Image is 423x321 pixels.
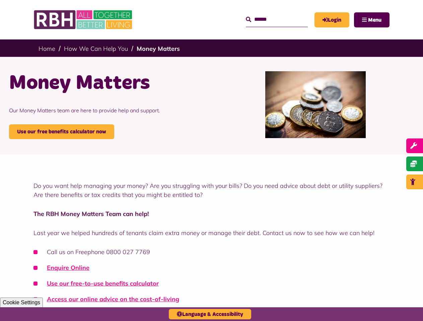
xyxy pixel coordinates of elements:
[9,96,207,124] p: Our Money Matters team are here to provide help and support.
[33,181,390,199] p: Do you want help managing your money? Are you struggling with your bills? Do you need advice abou...
[39,45,55,52] a: Home
[64,45,128,52] a: How We Can Help You
[368,17,381,23] span: Menu
[265,71,366,138] img: Money 2
[33,228,390,237] p: Last year we helped hundreds of tenants claim extra money or manage their debt. Contact us now to...
[47,295,179,303] a: Access our online advice on the cost-of-living
[9,70,207,96] h1: Money Matters
[354,12,390,27] button: Navigation
[33,247,390,256] li: Call us on Freephone 0800 027 7769
[47,280,159,287] a: Use our free-to-use benefits calculator
[33,210,149,218] strong: The RBH Money Matters Team can help!
[47,264,89,272] a: Enquire Online
[137,45,180,52] a: Money Matters
[33,7,134,33] img: RBH
[314,12,349,27] a: MyRBH
[169,309,251,319] button: Language & Accessibility
[9,124,114,139] a: Use our free benefits calculator now
[393,291,423,321] iframe: Netcall Web Assistant for live chat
